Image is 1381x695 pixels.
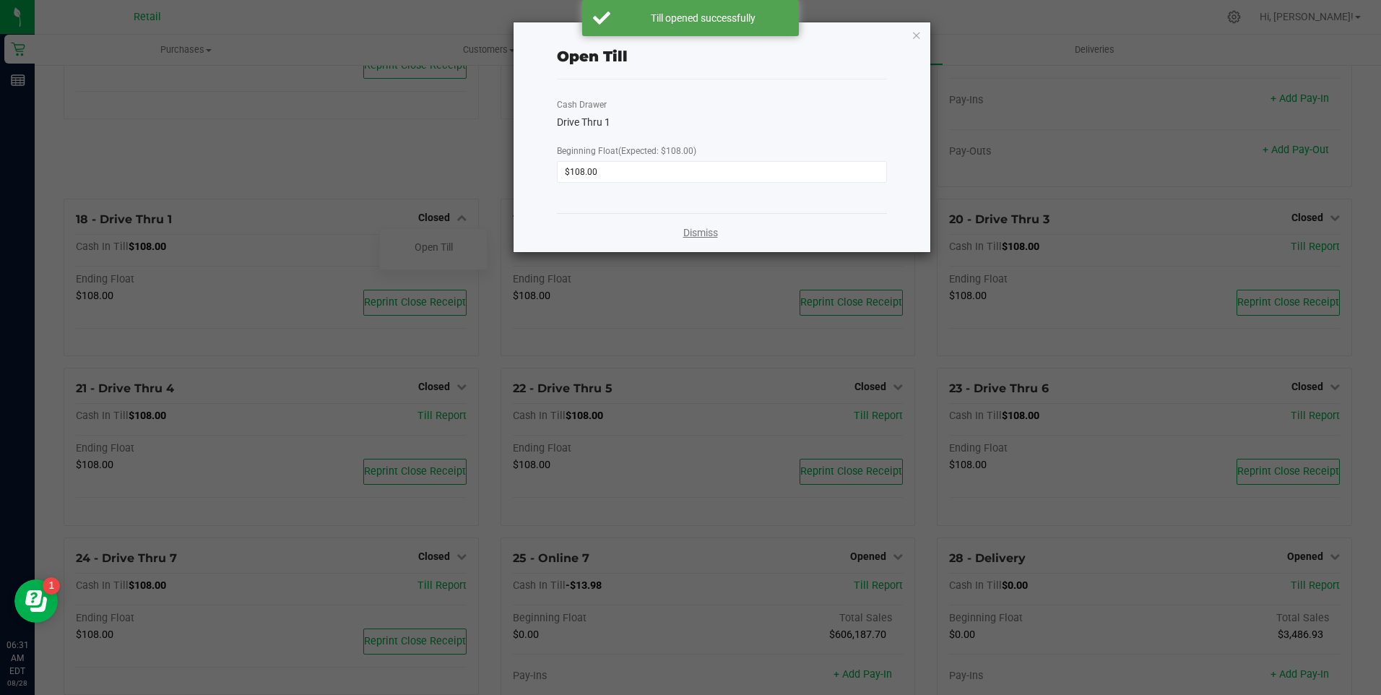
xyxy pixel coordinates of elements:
[557,98,607,111] label: Cash Drawer
[557,115,886,130] div: Drive Thru 1
[14,579,58,623] iframe: Resource center
[618,11,788,25] div: Till opened successfully
[683,225,718,241] a: Dismiss
[557,46,628,67] div: Open Till
[43,577,60,595] iframe: Resource center unread badge
[618,146,696,156] span: (Expected: $108.00)
[557,146,696,156] span: Beginning Float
